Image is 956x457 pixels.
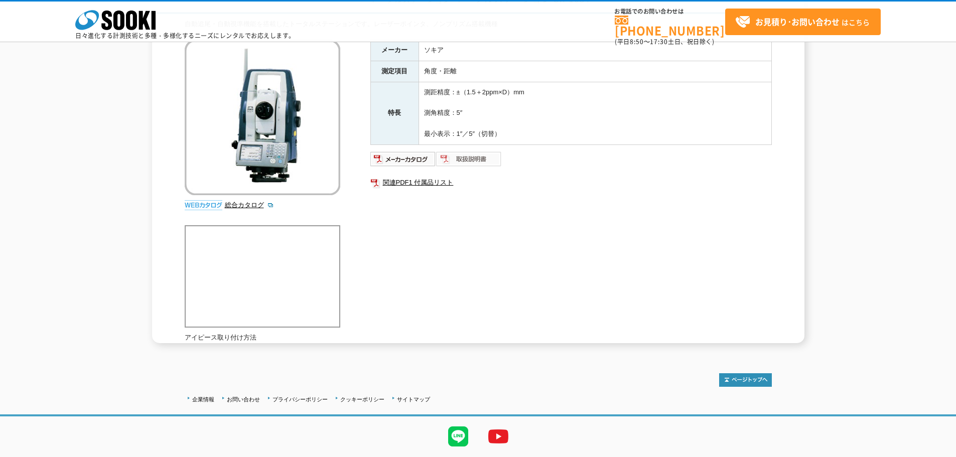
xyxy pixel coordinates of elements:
th: 測定項目 [370,61,419,82]
a: お見積り･お問い合わせはこちら [725,9,881,35]
img: トップページへ [719,373,772,387]
strong: お見積り･お問い合わせ [755,16,840,28]
a: お問い合わせ [227,396,260,402]
img: LINE [438,416,478,456]
td: ソキア [419,40,771,61]
img: 取扱説明書 [436,151,502,167]
img: メーカーカタログ [370,151,436,167]
a: サイトマップ [397,396,430,402]
p: アイピース取り付け方法 [185,333,340,343]
td: 角度・距離 [419,61,771,82]
span: はこちら [735,15,870,30]
a: [PHONE_NUMBER] [615,16,725,36]
th: 特長 [370,82,419,144]
a: 総合カタログ [225,201,274,209]
img: YouTube [478,416,518,456]
img: webカタログ [185,200,222,210]
img: トータルステーション SX-105T [185,40,340,195]
span: 8:50 [630,37,644,46]
td: 測距精度：±（1.5＋2ppm×D）mm 測角精度：5″ 最小表示：1″／5″（切替） [419,82,771,144]
a: メーカーカタログ [370,158,436,165]
span: 17:30 [650,37,668,46]
p: 日々進化する計測技術と多種・多様化するニーズにレンタルでお応えします。 [75,33,295,39]
span: (平日 ～ 土日、祝日除く) [615,37,714,46]
a: 企業情報 [192,396,214,402]
a: クッキーポリシー [340,396,384,402]
a: 関連PDF1 付属品リスト [370,176,772,189]
a: プライバシーポリシー [272,396,328,402]
th: メーカー [370,40,419,61]
a: 取扱説明書 [436,158,502,165]
span: お電話でのお問い合わせは [615,9,725,15]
